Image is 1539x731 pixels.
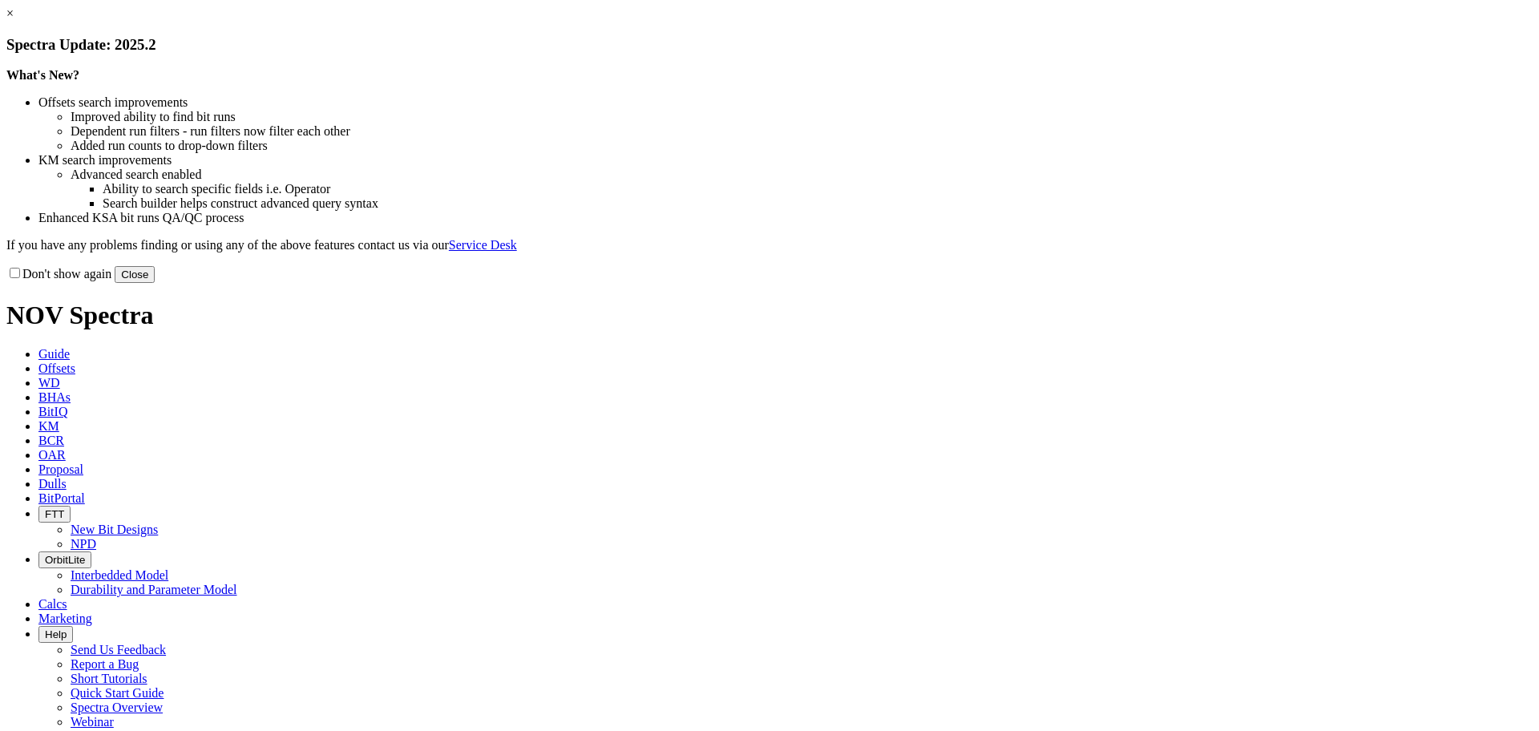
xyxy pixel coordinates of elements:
[38,376,60,390] span: WD
[115,266,155,283] button: Close
[10,268,20,278] input: Don't show again
[71,537,96,551] a: NPD
[45,554,85,566] span: OrbitLite
[38,405,67,418] span: BitIQ
[6,68,79,82] strong: What's New?
[38,448,66,462] span: OAR
[71,686,164,700] a: Quick Start Guide
[38,477,67,491] span: Dulls
[103,196,1533,211] li: Search builder helps construct advanced query syntax
[38,612,92,625] span: Marketing
[71,643,166,656] a: Send Us Feedback
[38,419,59,433] span: KM
[38,361,75,375] span: Offsets
[45,628,67,640] span: Help
[71,110,1533,124] li: Improved ability to find bit runs
[38,347,70,361] span: Guide
[38,491,85,505] span: BitPortal
[38,95,1533,110] li: Offsets search improvements
[71,701,163,714] a: Spectra Overview
[6,36,1533,54] h3: Spectra Update: 2025.2
[71,139,1533,153] li: Added run counts to drop-down filters
[71,168,1533,182] li: Advanced search enabled
[71,124,1533,139] li: Dependent run filters - run filters now filter each other
[38,462,83,476] span: Proposal
[71,715,114,729] a: Webinar
[45,508,64,520] span: FTT
[6,301,1533,330] h1: NOV Spectra
[103,182,1533,196] li: Ability to search specific fields i.e. Operator
[38,211,1533,225] li: Enhanced KSA bit runs QA/QC process
[38,153,1533,168] li: KM search improvements
[449,238,517,252] a: Service Desk
[38,390,71,404] span: BHAs
[71,523,158,536] a: New Bit Designs
[38,597,67,611] span: Calcs
[71,583,237,596] a: Durability and Parameter Model
[71,672,147,685] a: Short Tutorials
[6,267,111,281] label: Don't show again
[6,6,14,20] a: ×
[71,568,168,582] a: Interbedded Model
[38,434,64,447] span: BCR
[6,238,1533,252] p: If you have any problems finding or using any of the above features contact us via our
[71,657,139,671] a: Report a Bug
